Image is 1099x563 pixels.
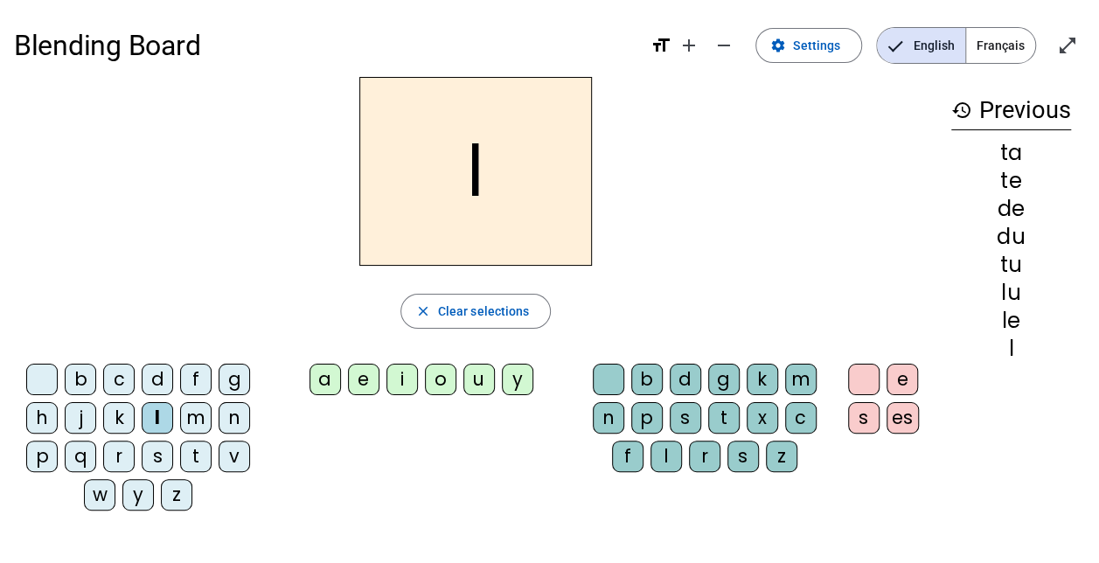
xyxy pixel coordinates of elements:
[708,402,740,434] div: t
[887,364,918,395] div: e
[386,364,418,395] div: i
[219,441,250,472] div: v
[951,170,1071,191] div: te
[747,402,778,434] div: x
[951,338,1071,359] div: l
[966,28,1035,63] span: Français
[612,441,643,472] div: f
[65,441,96,472] div: q
[887,402,919,434] div: es
[103,364,135,395] div: c
[463,364,495,395] div: u
[951,142,1071,163] div: ta
[502,364,533,395] div: y
[951,254,1071,275] div: tu
[727,441,759,472] div: s
[400,294,552,329] button: Clear selections
[951,282,1071,303] div: lu
[951,100,972,121] mat-icon: history
[1057,35,1078,56] mat-icon: open_in_full
[593,402,624,434] div: n
[876,27,1036,64] mat-button-toggle-group: Language selection
[415,303,431,319] mat-icon: close
[65,364,96,395] div: b
[951,91,1071,130] h3: Previous
[713,35,734,56] mat-icon: remove
[951,198,1071,219] div: de
[348,364,379,395] div: e
[122,479,154,511] div: y
[848,402,880,434] div: s
[755,28,862,63] button: Settings
[678,35,699,56] mat-icon: add
[103,441,135,472] div: r
[142,402,173,434] div: l
[670,402,701,434] div: s
[219,402,250,434] div: n
[26,402,58,434] div: h
[142,364,173,395] div: d
[161,479,192,511] div: z
[671,28,706,63] button: Increase font size
[142,441,173,472] div: s
[180,402,212,434] div: m
[951,226,1071,247] div: du
[706,28,741,63] button: Decrease font size
[877,28,965,63] span: English
[180,441,212,472] div: t
[708,364,740,395] div: g
[650,35,671,56] mat-icon: format_size
[785,364,817,395] div: m
[766,441,797,472] div: z
[438,301,530,322] span: Clear selections
[103,402,135,434] div: k
[310,364,341,395] div: a
[425,364,456,395] div: o
[951,310,1071,331] div: le
[14,17,636,73] h1: Blending Board
[689,441,720,472] div: r
[670,364,701,395] div: d
[219,364,250,395] div: g
[84,479,115,511] div: w
[650,441,682,472] div: l
[631,402,663,434] div: p
[180,364,212,395] div: f
[65,402,96,434] div: j
[1050,28,1085,63] button: Enter full screen
[26,441,58,472] div: p
[770,38,786,53] mat-icon: settings
[785,402,817,434] div: c
[359,77,592,266] h2: l
[793,35,840,56] span: Settings
[747,364,778,395] div: k
[631,364,663,395] div: b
